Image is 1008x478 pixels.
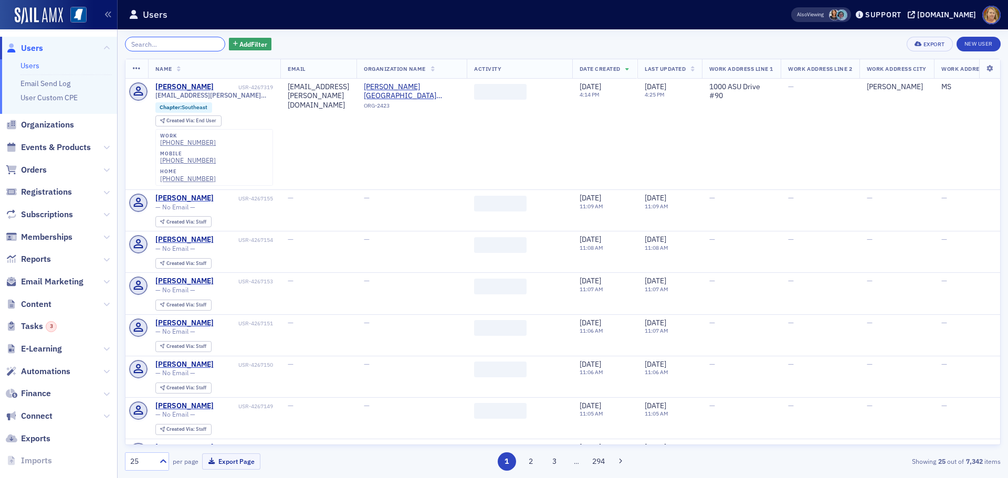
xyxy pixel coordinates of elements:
div: Staff [166,261,206,267]
div: USR-4267148 [215,444,273,451]
span: Work Address Line 2 [788,65,852,72]
span: — [867,359,873,369]
div: [PERSON_NAME] [155,235,214,245]
div: Created Via: Staff [155,424,212,435]
span: — [941,235,947,244]
span: Imports [21,455,52,466]
span: ‌ [474,362,527,377]
div: Created Via: Staff [155,258,212,269]
a: Subscriptions [6,209,73,220]
div: Created Via: Staff [155,216,212,227]
time: 11:08 AM [580,244,603,251]
span: Email Marketing [21,276,83,288]
div: USR-4267155 [215,195,273,202]
a: [PHONE_NUMBER] [160,175,216,183]
time: 11:09 AM [645,203,668,210]
span: — [288,276,293,285]
span: — [788,442,794,452]
div: USR-4267149 [215,403,273,410]
a: View Homepage [63,7,87,25]
span: [DATE] [645,82,666,91]
span: [DATE] [645,276,666,285]
time: 11:07 AM [580,285,603,293]
button: 1 [498,452,516,471]
button: Export [907,37,952,51]
a: [PERSON_NAME] [155,82,214,92]
div: ORG-2423 [364,102,459,113]
time: 11:06 AM [645,368,668,376]
input: Search… [125,37,225,51]
button: [DOMAIN_NAME] [908,11,980,18]
span: Activity [474,65,501,72]
span: Work Address Line 1 [709,65,773,72]
span: — [709,193,715,203]
span: [DATE] [645,318,666,327]
span: — No Email — [155,369,195,377]
a: [PHONE_NUMBER] [160,156,216,164]
span: Profile [982,6,1001,24]
a: [PERSON_NAME] [155,443,214,452]
img: SailAMX [70,7,87,23]
div: Staff [166,427,206,432]
span: — [941,359,947,369]
span: [DATE] [645,442,666,452]
span: — [788,359,794,369]
span: Created Via : [166,301,196,308]
span: Work Address State [941,65,1004,72]
div: Staff [166,219,206,225]
span: — [788,82,794,91]
div: mobile [160,151,216,157]
span: Noma Burge [829,9,840,20]
span: — No Email — [155,410,195,418]
span: — [867,276,873,285]
span: Memberships [21,231,72,243]
div: 3 [46,321,57,332]
span: — [364,276,370,285]
a: [PERSON_NAME] [155,318,214,328]
span: — [364,193,370,203]
span: [DATE] [580,276,601,285]
span: — [941,193,947,203]
a: [PERSON_NAME] [155,194,214,203]
span: Date Created [580,65,621,72]
span: Alcorn State University (Lorman, MS) [364,82,459,101]
time: 11:05 AM [580,410,603,417]
button: 294 [590,452,608,471]
div: Created Via: Staff [155,383,212,394]
span: [DATE] [645,235,666,244]
a: User Custom CPE [20,93,78,102]
span: Orders [21,164,47,176]
div: End User [166,118,216,124]
div: Created Via: End User [155,115,222,126]
span: — [364,401,370,410]
a: Connect [6,410,52,422]
span: — [867,401,873,410]
a: [PERSON_NAME][GEOGRAPHIC_DATA] ([PERSON_NAME], [GEOGRAPHIC_DATA]) [364,82,459,101]
strong: 25 [936,456,947,466]
span: — [709,276,715,285]
a: [PERSON_NAME] [155,360,214,369]
span: [DATE] [645,193,666,203]
time: 11:06 AM [580,368,603,376]
a: Email Marketing [6,276,83,288]
time: 4:25 PM [645,91,665,98]
a: Users [6,43,43,54]
span: Add Filter [239,39,267,49]
span: [DATE] [580,442,601,452]
div: Also [797,11,807,18]
span: Finance [21,388,51,399]
div: Staff [166,385,206,391]
a: Registrations [6,186,72,198]
span: E-Learning [21,343,62,355]
time: 11:07 AM [645,327,668,334]
a: SailAMX [15,7,63,24]
span: — [941,318,947,327]
div: 25 [130,456,153,467]
a: Tasks3 [6,321,57,332]
span: Users [21,43,43,54]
